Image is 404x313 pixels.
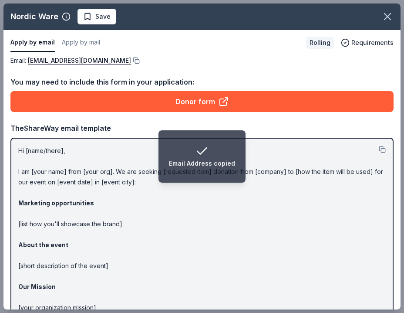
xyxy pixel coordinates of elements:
span: Requirements [351,37,394,48]
button: Apply by email [10,34,55,52]
strong: Marketing opportunities [18,199,94,207]
span: Email : [10,57,131,64]
div: Email Address copied [169,158,235,169]
div: TheShareWay email template [10,122,394,134]
div: Nordic Ware [10,10,58,24]
button: Apply by mail [62,34,100,52]
button: Requirements [341,37,394,48]
div: Rolling [306,37,334,49]
strong: About the event [18,241,68,248]
a: [EMAIL_ADDRESS][DOMAIN_NAME] [28,55,131,66]
div: You may need to include this form in your application: [10,76,394,88]
span: Save [95,11,111,22]
strong: Our Mission [18,283,56,290]
button: Save [77,9,116,24]
a: Donor form [10,91,394,112]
